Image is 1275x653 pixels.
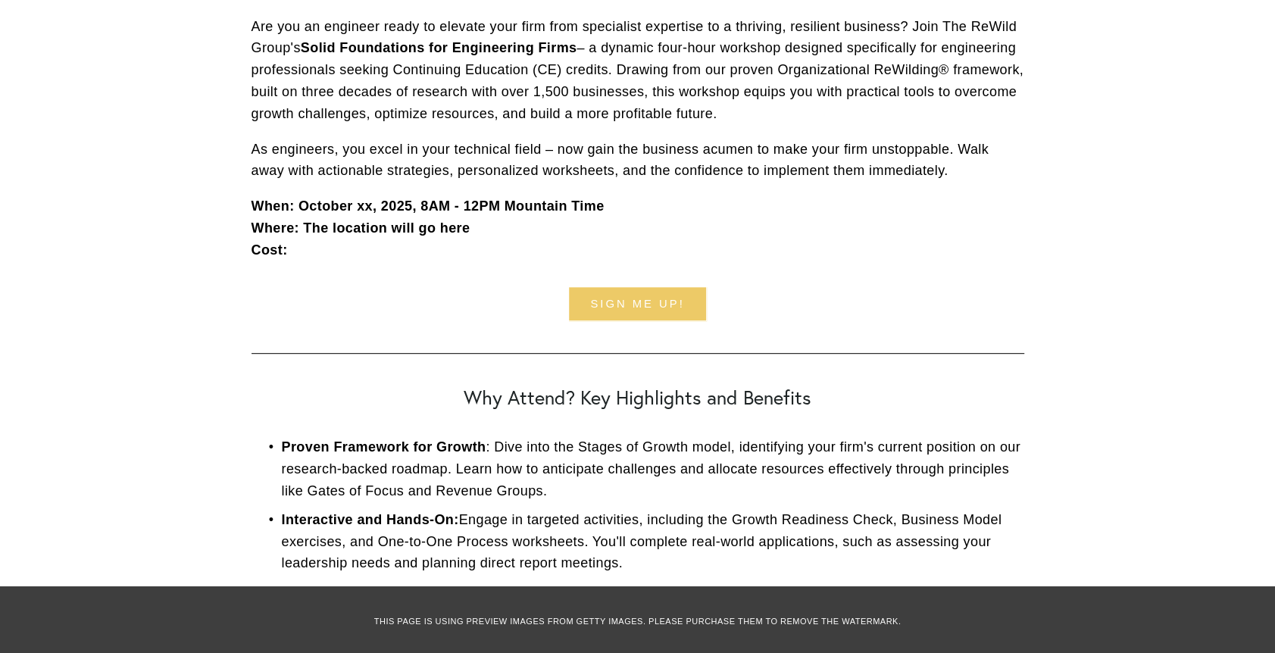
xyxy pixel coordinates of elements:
[301,40,577,55] strong: Solid Foundations for Engineering Firms
[374,617,902,626] span: This page is using preview images from Getty Images. Please purchase them to remove the watermark.
[252,16,1024,125] p: Are you an engineer ready to elevate your firm from specialist expertise to a thriving, resilient...
[252,198,605,258] strong: October xx, 2025, 8AM - 12PM Mountain Time Where: The location will go here Cost:
[282,584,437,599] strong: Tailored for Engineers:
[282,436,1024,501] p: : Dive into the Stages of Growth model, identifying your firm's current position on our research-...
[252,139,1024,183] p: As engineers, you excel in your technical field – now gain the business acumen to make your firm ...
[282,581,1024,646] p: Address classic engineering firm hurdles – from employee retention and engagement to revenue dive...
[569,287,707,321] a: Sign me up!
[282,512,459,527] strong: Interactive and Hands-On:
[252,198,295,214] strong: When:
[252,386,1024,409] h2: Why Attend? Key Highlights and Benefits
[282,439,486,455] strong: Proven Framework for Growth
[282,509,1024,574] p: Engage in targeted activities, including the Growth Readiness Check, Business Model exercises, an...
